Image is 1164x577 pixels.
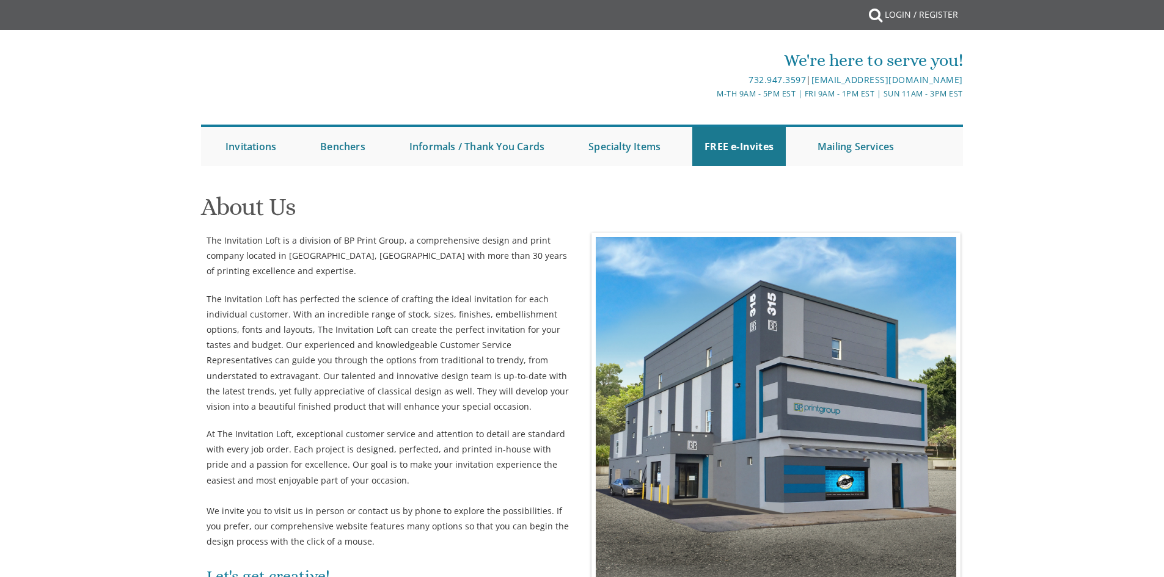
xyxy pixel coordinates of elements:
div: M-Th 9am - 5pm EST | Fri 9am - 1pm EST | Sun 11am - 3pm EST [456,87,963,100]
a: FREE e-Invites [692,127,786,166]
a: Invitations [213,127,288,166]
a: Informals / Thank You Cards [397,127,557,166]
p: The Invitation Loft is a division of BP Print Group, a comprehensive design and print company loc... [207,233,573,279]
p: We invite you to visit us in person or contact us by phone to explore the possibilities. If you p... [207,503,573,550]
div: | [456,73,963,87]
a: 732.947.3597 [749,74,806,85]
p: At The Invitation Loft, exceptional customer service and attention to detail are standard with ev... [207,426,573,503]
a: Specialty Items [576,127,673,166]
a: [EMAIL_ADDRESS][DOMAIN_NAME] [811,74,963,85]
div: We're here to serve you! [456,48,963,73]
p: The Invitation Loft has perfected the science of crafting the ideal invitation for each individua... [207,291,573,415]
h1: About Us [201,194,963,230]
a: Benchers [308,127,378,166]
a: Mailing Services [805,127,906,166]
